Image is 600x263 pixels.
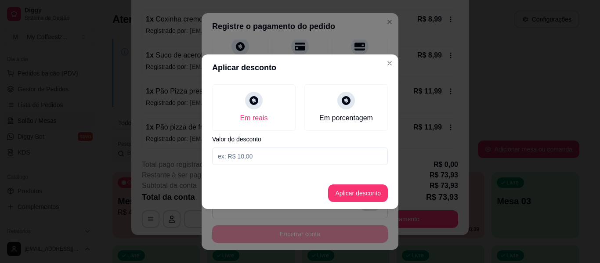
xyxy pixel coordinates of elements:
button: Close [383,56,397,70]
div: Em porcentagem [319,113,373,123]
input: Valor do desconto [212,148,388,165]
button: Aplicar desconto [328,184,388,202]
header: Aplicar desconto [202,54,398,81]
div: Em reais [240,113,267,123]
label: Valor do desconto [212,136,388,142]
